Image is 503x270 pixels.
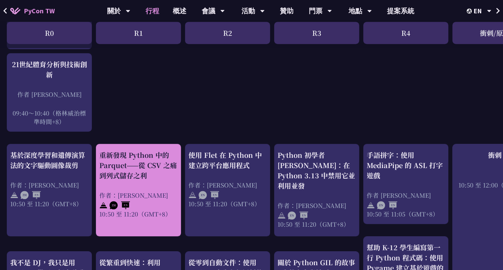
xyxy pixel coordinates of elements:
[10,191,18,199] img: svg+xml;base64,PHN2ZyB4bWxucz0iaHR0cDovL3d3dy53My5vcmcvMjAwMC9zdmciIHdpZHRoPSIyNCIgaGVpZ2h0PSIyNC...
[10,181,79,189] font: 作者：[PERSON_NAME]
[134,28,143,38] font: R1
[20,191,41,199] img: ZHEN.371966e.svg
[202,6,215,15] font: 會議
[99,210,171,218] font: 10:50 至 11:20（GMT+8）
[278,150,356,228] a: Python 初學者 [PERSON_NAME]：在 Python 3.13 中禁用它並利用並發 作者：[PERSON_NAME] 10:50 至 11:20（GMT+8）
[367,150,443,180] font: 手語拼字：使用 MediaPipe 的 ASL 打字遊戲
[10,150,88,208] a: 基於深度學習和遺傳演算法的文字驅動圖像裁剪 作者：[PERSON_NAME] 10:50 至 11:20（GMT+8）
[45,28,54,38] font: R0
[3,2,62,19] a: PyCon TW
[17,90,82,99] font: 作者 [PERSON_NAME]
[278,220,350,228] font: 10:50 至 11:20（GMT+8）
[488,150,502,160] font: 衝刺
[10,199,82,208] font: 10:50 至 11:20（GMT+8）
[188,150,267,208] a: 使用 Flet 在 Python 中建立跨平台應用程式 作者：[PERSON_NAME] 10:50 至 11:20（GMT+8）
[241,6,255,15] font: 活動
[188,150,262,170] font: 使用 Flet 在 Python 中建立跨平台應用程式
[10,7,20,14] img: PyCon TW 2025 首頁圖標
[10,150,85,170] font: 基於深度學習和遺傳演算法的文字驅動圖像裁剪
[199,191,219,199] img: ENEN.5a408d1.svg
[223,28,232,38] font: R2
[10,59,88,126] a: 21世紀體育分析與技術創新 作者 [PERSON_NAME] 09:40～10:40（格林威治標準時間+8）
[401,28,410,38] font: R4
[312,28,321,38] font: R3
[188,181,257,189] font: 作者：[PERSON_NAME]
[367,150,445,218] a: 手語拼字：使用 MediaPipe 的 ASL 打字遊戲 作者 [PERSON_NAME] 10:50 至 11:05（GMT+8）
[278,150,355,191] font: Python 初學者 [PERSON_NAME]：在 Python 3.13 中禁用它並利用並發
[107,6,121,15] font: 關於
[367,201,375,209] img: svg+xml;base64,PHN2ZyB4bWxucz0iaHR0cDovL3d3dy53My5vcmcvMjAwMC9zdmciIHdpZHRoPSIyNCIgaGVpZ2h0PSIyNC...
[377,201,397,209] img: ENEN.5a408d1.svg
[367,210,439,218] font: 10:50 至 11:05（GMT+8）
[367,191,431,199] font: 作者 [PERSON_NAME]
[99,150,177,180] font: 重新發現 Python 中的 Parquet——從 CSV 之痛到列式儲存之利
[280,6,294,15] font: 贊助
[110,201,130,209] img: ZHEN.371966e.svg
[278,211,286,220] img: svg+xml;base64,PHN2ZyB4bWxucz0iaHR0cDovL3d3dy53My5vcmcvMjAwMC9zdmciIHdpZHRoPSIyNCIgaGVpZ2h0PSIyNC...
[288,211,308,220] img: ENEN.5a408d1.svg
[13,109,86,126] font: 09:40～10:40（格林威治標準時間+8）
[309,6,322,15] font: 門票
[278,201,346,210] font: 作者：[PERSON_NAME]
[467,9,473,14] img: 區域設定圖標
[349,6,362,15] font: 地點
[188,199,261,208] font: 10:50 至 11:20（GMT+8）
[473,6,482,15] font: EN
[173,6,186,15] font: 概述
[99,150,178,218] a: 重新發現 Python 中的 Parquet——從 CSV 之痛到列式儲存之利 作者：[PERSON_NAME] 10:50 至 11:20（GMT+8）
[24,6,55,15] font: PyCon TW
[12,59,87,79] font: 21世紀體育分析與技術創新
[146,6,159,15] font: 行程
[387,6,414,15] font: 提案系統
[99,191,168,199] font: 作者：[PERSON_NAME]
[99,201,107,209] img: svg+xml;base64,PHN2ZyB4bWxucz0iaHR0cDovL3d3dy53My5vcmcvMjAwMC9zdmciIHdpZHRoPSIyNCIgaGVpZ2h0PSIyNC...
[188,191,197,199] img: svg+xml;base64,PHN2ZyB4bWxucz0iaHR0cDovL3d3dy53My5vcmcvMjAwMC9zdmciIHdpZHRoPSIyNCIgaGVpZ2h0PSIyNC...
